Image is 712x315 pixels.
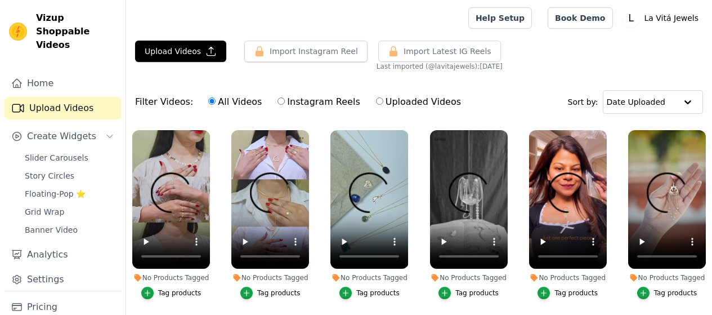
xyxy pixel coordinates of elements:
span: Last imported (@ lavitajewels ): [DATE] [377,62,503,71]
button: Create Widgets [5,125,121,148]
span: Banner Video [25,224,78,236]
span: Create Widgets [27,130,96,143]
div: Tag products [257,289,301,298]
button: Import Instagram Reel [244,41,368,62]
a: Analytics [5,243,121,266]
input: All Videos [208,97,216,105]
div: Filter Videos: [135,89,467,115]
div: Sort by: [568,90,704,114]
button: Import Latest IG Reels [378,41,501,62]
input: Uploaded Videos [376,97,383,105]
a: Grid Wrap [18,204,121,220]
div: No Products Tagged [628,273,706,282]
label: Instagram Reels [277,95,360,109]
button: Tag products [637,287,697,299]
button: Tag products [339,287,400,299]
span: Floating-Pop ⭐ [25,188,86,199]
button: Upload Videos [135,41,226,62]
button: L La Vitá Jewels [622,8,704,28]
button: Tag products [538,287,598,299]
div: No Products Tagged [231,273,309,282]
div: No Products Tagged [430,273,508,282]
a: Help Setup [468,7,532,29]
div: No Products Tagged [529,273,607,282]
div: Tag products [654,289,697,298]
img: Vizup [9,23,27,41]
div: No Products Tagged [132,273,210,282]
div: Tag products [356,289,400,298]
a: Banner Video [18,222,121,238]
span: Import Latest IG Reels [404,46,491,57]
button: Tag products [240,287,301,299]
label: All Videos [208,95,262,109]
div: Tag products [455,289,499,298]
input: Instagram Reels [277,97,285,105]
a: Floating-Pop ⭐ [18,186,121,202]
span: Grid Wrap [25,206,64,218]
div: No Products Tagged [330,273,408,282]
label: Uploaded Videos [375,95,462,109]
a: Settings [5,268,121,291]
div: Tag products [158,289,201,298]
a: Slider Carousels [18,150,121,166]
div: Tag products [554,289,598,298]
a: Home [5,72,121,95]
p: La Vitá Jewels [640,8,704,28]
text: L [628,12,634,24]
a: Story Circles [18,168,121,184]
a: Book Demo [548,7,612,29]
button: Tag products [141,287,201,299]
button: Tag products [438,287,499,299]
span: Story Circles [25,170,74,181]
span: Vizup Shoppable Videos [36,11,117,52]
span: Slider Carousels [25,152,88,163]
a: Upload Videos [5,97,121,119]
